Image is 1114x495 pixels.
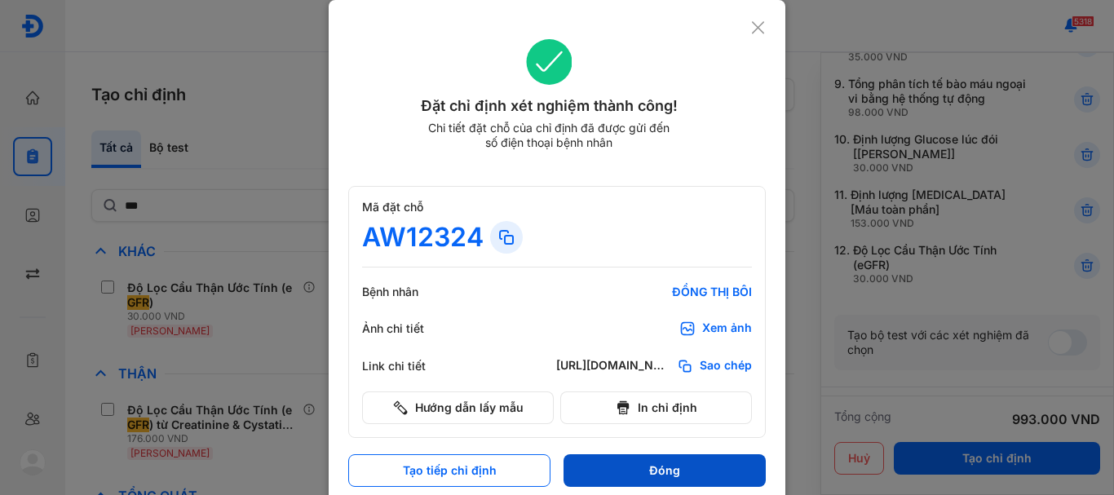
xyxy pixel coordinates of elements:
[348,454,550,487] button: Tạo tiếp chỉ định
[362,200,752,214] div: Mã đặt chỗ
[421,121,677,150] div: Chi tiết đặt chỗ của chỉ định đã được gửi đến số điện thoại bệnh nhân
[362,321,460,336] div: Ảnh chi tiết
[702,320,752,337] div: Xem ảnh
[556,358,670,374] div: [URL][DOMAIN_NAME]
[564,454,766,487] button: Đóng
[362,285,460,299] div: Bệnh nhân
[348,95,750,117] div: Đặt chỉ định xét nghiệm thành công!
[362,359,460,373] div: Link chi tiết
[560,391,752,424] button: In chỉ định
[700,358,752,374] span: Sao chép
[362,221,484,254] div: AW12324
[556,285,752,299] div: ĐỒNG THỊ BÔI
[362,391,554,424] button: Hướng dẫn lấy mẫu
